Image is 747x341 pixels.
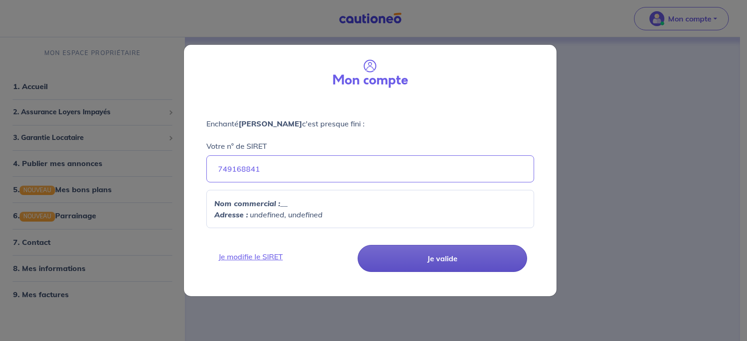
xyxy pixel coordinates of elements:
[213,251,354,262] a: Je modifie le SIRET
[239,119,302,128] strong: [PERSON_NAME]
[214,198,526,209] p: __
[250,210,323,219] em: undefined, undefined
[206,140,267,152] p: Votre n° de SIRET
[332,73,408,89] h3: Mon compte
[206,118,534,129] p: Enchanté c'est presque fini :
[358,245,527,272] button: Je valide
[214,199,280,208] strong: Nom commercial :
[206,155,534,182] input: Ex : 4356797535
[214,210,248,219] strong: Adresse :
